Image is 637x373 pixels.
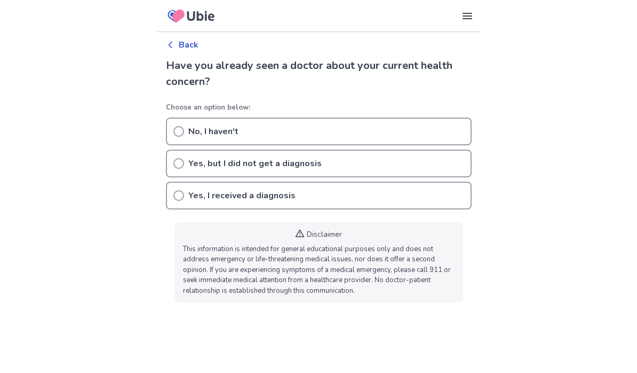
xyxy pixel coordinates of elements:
[166,103,472,113] p: Choose an option below:
[188,189,296,202] p: Yes, I received a diagnosis
[166,58,472,90] h2: Have you already seen a doctor about your current health concern?
[183,244,455,297] p: This information is intended for general educational purposes only and does not address emergency...
[188,157,322,170] p: Yes, but I did not get a diagnosis
[188,125,238,138] p: No, I haven't
[307,229,342,240] p: Disclaimer
[179,38,198,51] p: Back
